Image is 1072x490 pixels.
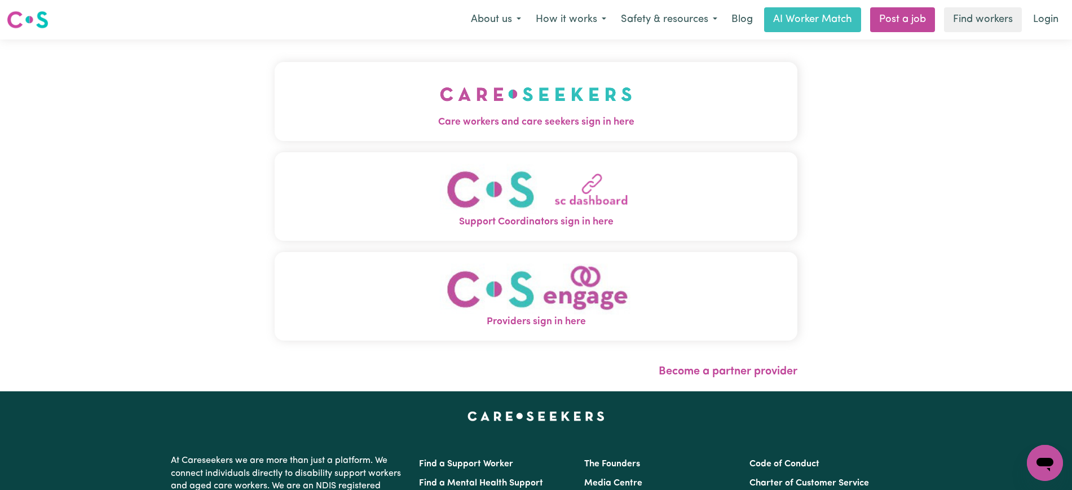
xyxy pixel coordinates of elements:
button: Care workers and care seekers sign in here [275,62,797,141]
span: Support Coordinators sign in here [275,215,797,229]
span: Providers sign in here [275,315,797,329]
a: Become a partner provider [659,366,797,377]
button: How it works [528,8,614,32]
a: Careseekers logo [7,7,48,33]
button: Safety & resources [614,8,725,32]
button: Providers sign in here [275,252,797,341]
span: Care workers and care seekers sign in here [275,115,797,130]
a: AI Worker Match [764,7,861,32]
button: About us [464,8,528,32]
a: Blog [725,7,760,32]
a: Careseekers home page [467,412,605,421]
img: Careseekers logo [7,10,48,30]
a: Post a job [870,7,935,32]
button: Support Coordinators sign in here [275,152,797,241]
a: Code of Conduct [749,460,819,469]
a: Find a Support Worker [419,460,513,469]
a: Login [1026,7,1065,32]
a: The Founders [584,460,640,469]
iframe: Button to launch messaging window [1027,445,1063,481]
a: Find workers [944,7,1022,32]
a: Media Centre [584,479,642,488]
a: Charter of Customer Service [749,479,869,488]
